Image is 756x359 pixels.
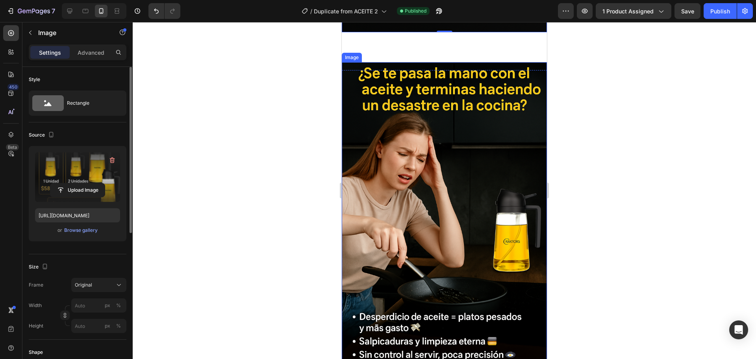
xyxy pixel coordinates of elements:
button: Original [71,278,126,292]
div: Style [29,76,40,83]
span: / [310,7,312,15]
span: Published [405,7,426,15]
button: px [114,321,123,331]
button: Publish [704,3,737,19]
div: Shape [29,349,43,356]
input: px% [71,319,126,333]
div: 450 [7,84,19,90]
span: Save [681,8,694,15]
div: % [116,302,121,309]
span: 1 product assigned [602,7,654,15]
div: px [105,302,110,309]
p: Image [38,28,105,37]
button: 7 [3,3,59,19]
label: Width [29,302,42,309]
iframe: Design area [342,22,547,359]
button: 1 product assigned [596,3,671,19]
label: Frame [29,281,43,289]
div: Rectangle [67,94,115,112]
span: or [57,226,62,235]
p: Advanced [78,48,104,57]
div: Source [29,130,56,141]
label: Height [29,322,43,329]
button: px [114,301,123,310]
button: % [103,321,112,331]
div: % [116,322,121,329]
button: Save [674,3,700,19]
p: 7 [52,6,55,16]
input: px% [71,298,126,313]
div: px [105,322,110,329]
div: Publish [710,7,730,15]
button: Browse gallery [64,226,98,234]
button: % [103,301,112,310]
div: Size [29,262,50,272]
div: Browse gallery [64,227,98,234]
p: Settings [39,48,61,57]
button: Upload Image [50,183,105,197]
div: Open Intercom Messenger [729,320,748,339]
div: Beta [6,144,19,150]
div: Undo/Redo [148,3,180,19]
span: Original [75,281,92,289]
input: https://example.com/image.jpg [35,208,120,222]
span: Duplicate from ACEITE 2 [314,7,378,15]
